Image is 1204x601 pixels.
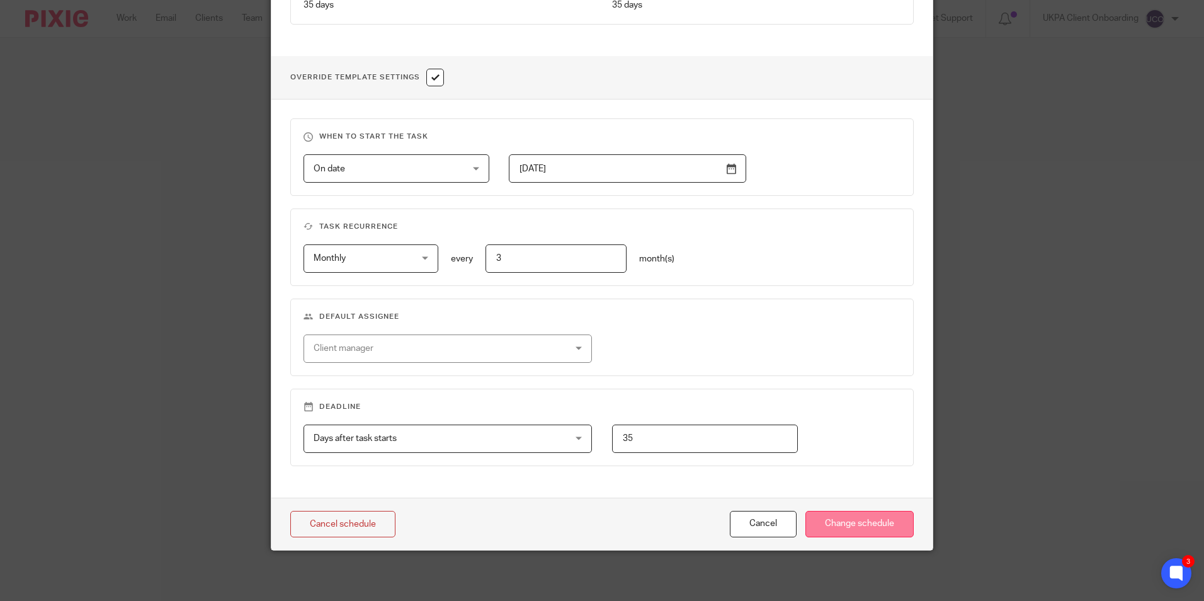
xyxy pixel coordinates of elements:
h3: Task recurrence [304,222,900,232]
span: On date [314,164,345,173]
div: Client manager [314,335,536,362]
input: Change schedule [805,511,914,538]
h3: When to start the task [304,132,900,142]
span: Days after task starts [314,434,397,443]
h1: Override Template Settings [290,69,444,86]
div: 3 [1182,555,1195,568]
h3: Deadline [304,402,900,412]
h3: Default assignee [304,312,900,322]
span: Monthly [314,254,346,263]
span: month(s) [639,255,674,263]
p: every [451,253,473,265]
button: Cancel [730,511,797,538]
a: Cancel schedule [290,511,395,538]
